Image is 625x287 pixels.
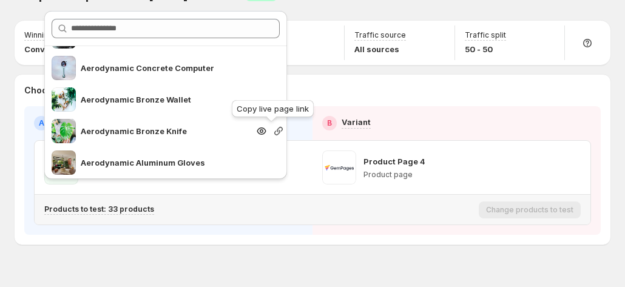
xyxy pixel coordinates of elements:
p: Traffic split [465,30,506,40]
p: Conversion rate [24,43,89,55]
img: Aerodynamic Bronze Wallet [52,87,76,112]
h2: A [39,118,44,128]
p: Traffic source [354,30,406,40]
img: Aerodynamic Bronze Knife [52,119,76,143]
p: Winning metric [24,30,78,40]
p: Variant [342,116,371,128]
p: Products to test: 33 products [44,204,154,214]
h2: B [327,118,332,128]
img: Product Page 4 [322,150,356,184]
p: Product Page 4 [363,155,425,167]
p: Aerodynamic Bronze Knife [81,125,248,137]
p: Product page [363,170,425,180]
p: Aerodynamic Aluminum Gloves [81,157,248,169]
p: All sources [354,43,406,55]
img: Aerodynamic Aluminum Gloves [52,150,76,175]
p: Aerodynamic Concrete Computer [81,62,248,74]
p: Choose template to test from your store [24,84,601,96]
p: Aerodynamic Bronze Wallet [81,93,248,106]
p: 50 - 50 [465,43,506,55]
img: Aerodynamic Concrete Computer [52,56,76,80]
